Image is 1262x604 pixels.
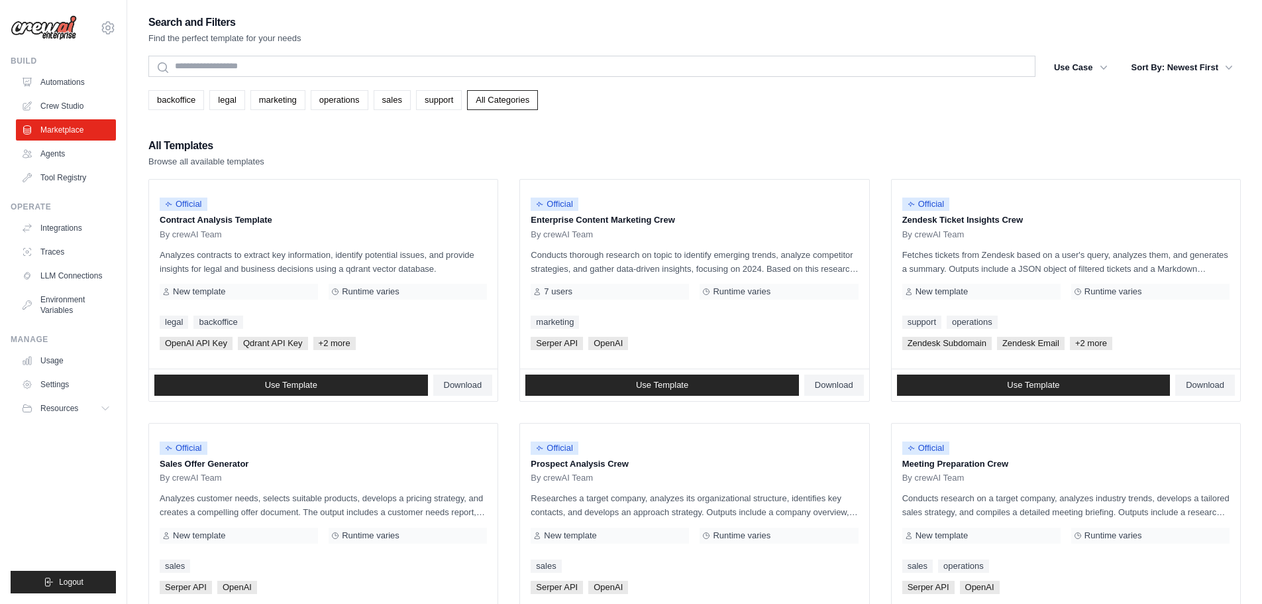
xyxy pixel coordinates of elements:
[16,72,116,93] a: Automations
[160,581,212,594] span: Serper API
[531,337,583,350] span: Serper API
[250,90,305,110] a: marketing
[173,530,225,541] span: New template
[11,15,77,40] img: Logo
[902,491,1230,519] p: Conducts research on a target company, analyzes industry trends, develops a tailored sales strate...
[531,316,579,329] a: marketing
[902,213,1230,227] p: Zendesk Ticket Insights Crew
[588,581,628,594] span: OpenAI
[160,491,487,519] p: Analyzes customer needs, selects suitable products, develops a pricing strategy, and creates a co...
[148,90,204,110] a: backoffice
[902,229,965,240] span: By crewAI Team
[902,473,965,483] span: By crewAI Team
[148,155,264,168] p: Browse all available templates
[160,457,487,471] p: Sales Offer Generator
[902,248,1230,276] p: Fetches tickets from Zendesk based on a user's query, analyzes them, and generates a summary. Out...
[313,337,356,350] span: +2 more
[531,442,578,455] span: Official
[433,375,493,396] a: Download
[544,530,596,541] span: New template
[636,380,688,391] span: Use Template
[713,286,770,297] span: Runtime varies
[16,119,116,141] a: Marketplace
[531,229,593,240] span: By crewAI Team
[16,265,116,286] a: LLM Connections
[902,442,950,455] span: Official
[193,316,242,329] a: backoffice
[713,530,770,541] span: Runtime varies
[342,530,399,541] span: Runtime varies
[342,286,399,297] span: Runtime varies
[1046,56,1116,80] button: Use Case
[16,143,116,164] a: Agents
[531,198,578,211] span: Official
[209,90,244,110] a: legal
[960,581,1000,594] span: OpenAI
[160,473,222,483] span: By crewAI Team
[902,560,933,573] a: sales
[916,530,968,541] span: New template
[265,380,317,391] span: Use Template
[1175,375,1235,396] a: Download
[11,334,116,345] div: Manage
[59,577,83,587] span: Logout
[160,337,233,350] span: OpenAI API Key
[902,457,1230,471] p: Meeting Preparation Crew
[531,560,561,573] a: sales
[16,241,116,263] a: Traces
[804,375,864,396] a: Download
[311,90,368,110] a: operations
[947,316,998,329] a: operations
[160,560,190,573] a: sales
[1084,530,1142,541] span: Runtime varies
[588,337,628,350] span: OpenAI
[938,560,989,573] a: operations
[531,457,858,471] p: Prospect Analysis Crew
[16,289,116,321] a: Environment Variables
[160,316,188,329] a: legal
[160,213,487,227] p: Contract Analysis Template
[16,374,116,395] a: Settings
[374,90,411,110] a: sales
[160,442,207,455] span: Official
[148,137,264,155] h2: All Templates
[154,375,428,396] a: Use Template
[217,581,257,594] span: OpenAI
[544,286,572,297] span: 7 users
[1186,380,1224,391] span: Download
[416,90,462,110] a: support
[1070,337,1112,350] span: +2 more
[531,248,858,276] p: Conducts thorough research on topic to identify emerging trends, analyze competitor strategies, a...
[897,375,1171,396] a: Use Template
[16,95,116,117] a: Crew Studio
[11,56,116,66] div: Build
[148,13,301,32] h2: Search and Filters
[815,380,853,391] span: Download
[16,398,116,419] button: Resources
[16,350,116,371] a: Usage
[531,213,858,227] p: Enterprise Content Marketing Crew
[1084,286,1142,297] span: Runtime varies
[16,217,116,239] a: Integrations
[11,571,116,593] button: Logout
[238,337,308,350] span: Qdrant API Key
[902,581,955,594] span: Serper API
[1124,56,1241,80] button: Sort By: Newest First
[467,90,538,110] a: All Categories
[173,286,225,297] span: New template
[902,316,941,329] a: support
[148,32,301,45] p: Find the perfect template for your needs
[902,337,992,350] span: Zendesk Subdomain
[531,581,583,594] span: Serper API
[531,491,858,519] p: Researches a target company, analyzes its organizational structure, identifies key contacts, and ...
[902,198,950,211] span: Official
[160,198,207,211] span: Official
[11,202,116,212] div: Operate
[997,337,1065,350] span: Zendesk Email
[1007,380,1059,391] span: Use Template
[40,403,78,414] span: Resources
[160,229,222,240] span: By crewAI Team
[160,248,487,276] p: Analyzes contracts to extract key information, identify potential issues, and provide insights fo...
[525,375,799,396] a: Use Template
[444,380,482,391] span: Download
